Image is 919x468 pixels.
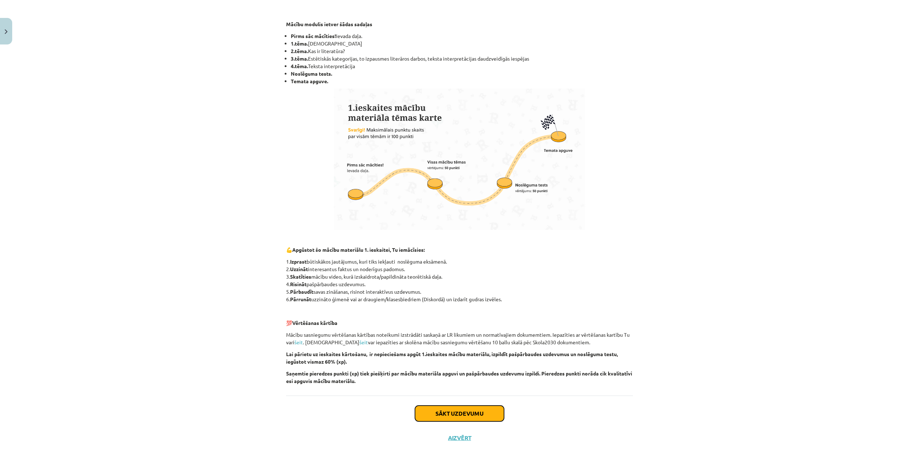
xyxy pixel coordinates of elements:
p: 💯 [286,319,633,327]
strong: Mācību modulis ietver šādas sadaļas [286,21,372,27]
strong: Izprast [290,258,307,265]
strong: Risināt [290,281,307,287]
strong: Lai pārietu uz ieskaites kārtošanu, ir nepieciešams apgūt 1.ieskaites mācību materiālu, izpildīt ... [286,351,618,365]
strong: Uzzināt [290,266,308,272]
strong: Temata apguve. [291,78,328,84]
li: Kas ir literatūra? [291,47,633,55]
strong: 1.tēma. [291,40,308,47]
strong: Pārrunāt [290,296,311,302]
button: Sākt uzdevumu [415,406,504,421]
strong: 3.tēma. [291,55,308,62]
p: Mācību sasniegumu vērtēšanas kārtības noteikumi izstrādāti saskaņā ar LR likumiem un normatīvajie... [286,331,633,346]
strong: 4.tēma. [291,63,308,69]
button: Aizvērt [446,434,473,441]
strong: Saņemtie pieredzes punkti (xp) tiek piešķirti par mācību materiāla apguvi un pašpārbaudes uzdevum... [286,370,632,384]
img: icon-close-lesson-0947bae3869378f0d4975bcd49f059093ad1ed9edebbc8119c70593378902aed.svg [5,29,8,34]
strong: Skatīties [290,273,311,280]
li: Ievada daļa. [291,32,633,40]
strong: Pārbaudīt [290,288,313,295]
p: 1. būtiskākos jautājumus, kuri tiks iekļauti noslēguma eksāmenā. 2. interesantus faktus un noderī... [286,258,633,303]
a: šeit [359,339,368,345]
p: 💪 [286,246,633,254]
strong: Pirms sāc mācīties! [291,33,336,39]
li: [DEMOGRAPHIC_DATA] [291,40,633,47]
a: šeit [294,339,303,345]
li: Teksta interpretācija [291,62,633,70]
strong: Apgūstot šo mācību materiālu 1. ieskaitei, Tu iemācīsies: [292,246,425,253]
strong: Vērtēšanas kārtība [292,320,337,326]
strong: Noslēguma tests. [291,70,332,77]
strong: 2.tēma. [291,48,308,54]
li: Estētiskās kategorijas, to izpausmes literāros darbos, teksta interpretācijas daudzveidīgās iespējas [291,55,633,62]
